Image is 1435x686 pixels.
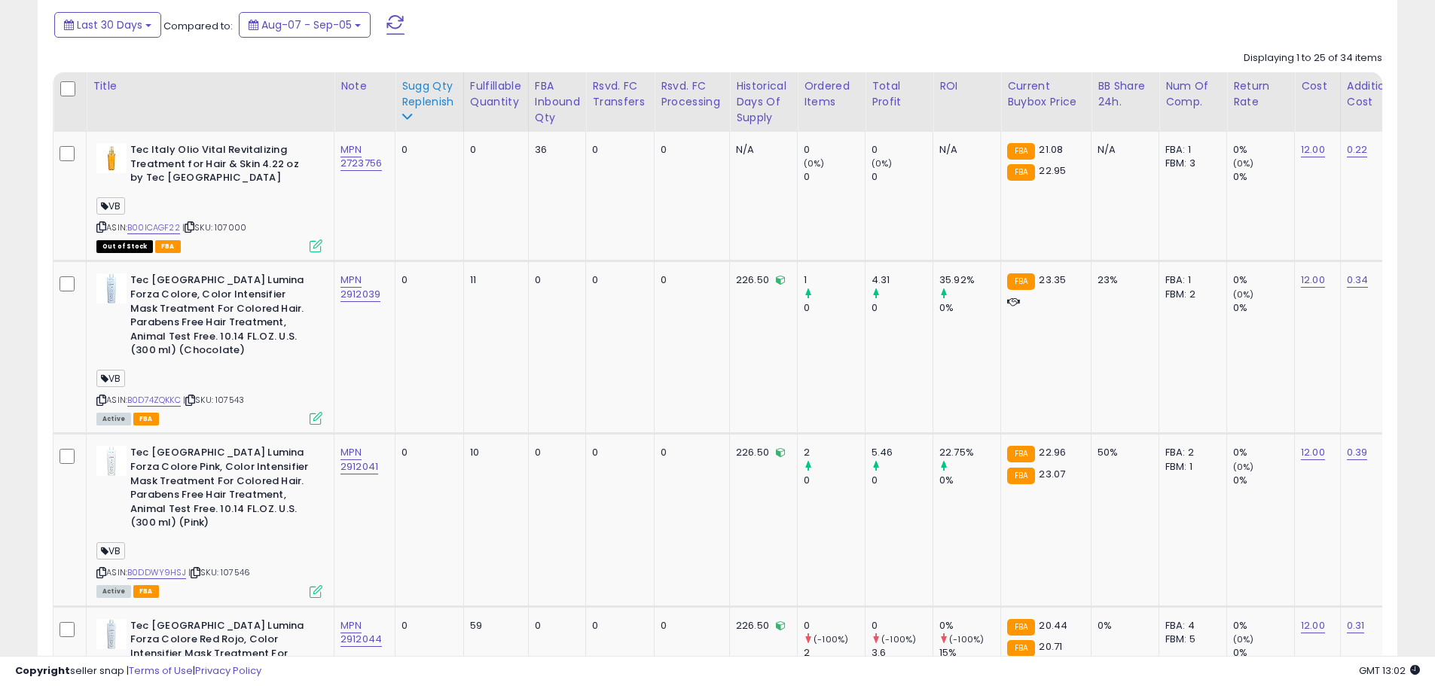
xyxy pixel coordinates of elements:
[804,157,825,169] small: (0%)
[77,17,142,32] span: Last 30 Days
[939,273,1000,287] div: 35.92%
[183,394,244,406] span: | SKU: 107543
[188,566,250,578] span: | SKU: 107546
[340,78,389,94] div: Note
[1165,143,1215,157] div: FBA: 1
[130,143,313,189] b: Tec Italy Olio Vital Revitalizing Treatment for Hair & Skin 4.22 oz by Tec [GEOGRAPHIC_DATA]
[736,273,786,287] div: 226.50
[1233,461,1254,473] small: (0%)
[939,301,1000,315] div: 0%
[1007,143,1035,160] small: FBA
[1233,301,1294,315] div: 0%
[736,143,786,157] div: N/A
[1301,445,1325,460] a: 12.00
[1039,639,1062,654] span: 20.71
[661,143,718,157] div: 0
[15,664,261,678] div: seller snap | |
[96,446,322,596] div: ASIN:
[872,474,933,487] div: 0
[1347,142,1368,157] a: 0.22
[592,78,648,110] div: Rsvd. FC Transfers
[592,273,643,287] div: 0
[1244,51,1382,66] div: Displaying 1 to 25 of 34 items
[804,474,865,487] div: 0
[96,370,125,387] span: VB
[15,663,70,678] strong: Copyright
[54,12,161,38] button: Last 30 Days
[1039,163,1066,178] span: 22.95
[239,12,371,38] button: Aug-07 - Sep-05
[535,78,580,126] div: FBA inbound Qty
[1039,142,1063,157] span: 21.08
[872,78,927,110] div: Total Profit
[1301,273,1325,288] a: 12.00
[804,446,865,459] div: 2
[470,78,522,110] div: Fulfillable Quantity
[939,446,1000,459] div: 22.75%
[1301,142,1325,157] a: 12.00
[1347,273,1369,288] a: 0.34
[96,273,127,303] img: 31F1vvf4F3L._SL40_.jpg
[1165,460,1215,474] div: FBM: 1
[340,618,382,647] a: MPN 2912044
[1165,78,1220,110] div: Num of Comp.
[804,619,865,633] div: 0
[661,78,723,110] div: Rsvd. FC Processing
[401,143,452,157] div: 0
[1007,446,1035,462] small: FBA
[1165,619,1215,633] div: FBA: 4
[535,446,575,459] div: 0
[661,446,718,459] div: 0
[130,273,313,361] b: Tec [GEOGRAPHIC_DATA] Lumina Forza Colore, Color Intensifier Mask Treatment For Colored Hair. Par...
[1233,143,1294,157] div: 0%
[1007,164,1035,181] small: FBA
[96,273,322,423] div: ASIN:
[1165,273,1215,287] div: FBA: 1
[804,301,865,315] div: 0
[535,143,575,157] div: 36
[1233,157,1254,169] small: (0%)
[470,446,517,459] div: 10
[96,143,322,251] div: ASIN:
[1007,78,1085,110] div: Current Buybox Price
[1233,633,1254,645] small: (0%)
[182,221,246,233] span: | SKU: 107000
[939,474,1000,487] div: 0%
[1039,618,1067,633] span: 20.44
[736,446,786,459] div: 226.50
[1233,619,1294,633] div: 0%
[96,585,131,598] span: All listings currently available for purchase on Amazon
[1301,78,1334,94] div: Cost
[133,585,159,598] span: FBA
[127,394,181,407] a: B0D74ZQKKC
[127,566,186,579] a: B0DDWY9HSJ
[1007,273,1035,290] small: FBA
[340,445,378,474] a: MPN 2912041
[130,446,313,533] b: Tec [GEOGRAPHIC_DATA] Lumina Forza Colore Pink, Color Intensifier Mask Treatment For Colored Hair...
[127,221,180,234] a: B00ICAGF22
[872,619,933,633] div: 0
[592,143,643,157] div: 0
[1233,78,1288,110] div: Return Rate
[129,663,193,678] a: Terms of Use
[340,142,382,171] a: MPN 2723756
[470,619,517,633] div: 59
[872,446,933,459] div: 5.46
[1301,618,1325,633] a: 12.00
[401,78,457,110] div: Sugg Qty Replenish
[661,273,718,287] div: 0
[96,197,125,215] span: VB
[1098,446,1147,459] div: 50%
[401,446,452,459] div: 0
[1233,170,1294,184] div: 0%
[261,17,352,32] span: Aug-07 - Sep-05
[470,273,517,287] div: 11
[1165,633,1215,646] div: FBM: 5
[872,273,933,287] div: 4.31
[872,143,933,157] div: 0
[804,273,865,287] div: 1
[401,619,452,633] div: 0
[592,446,643,459] div: 0
[1233,273,1294,287] div: 0%
[1347,618,1365,633] a: 0.31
